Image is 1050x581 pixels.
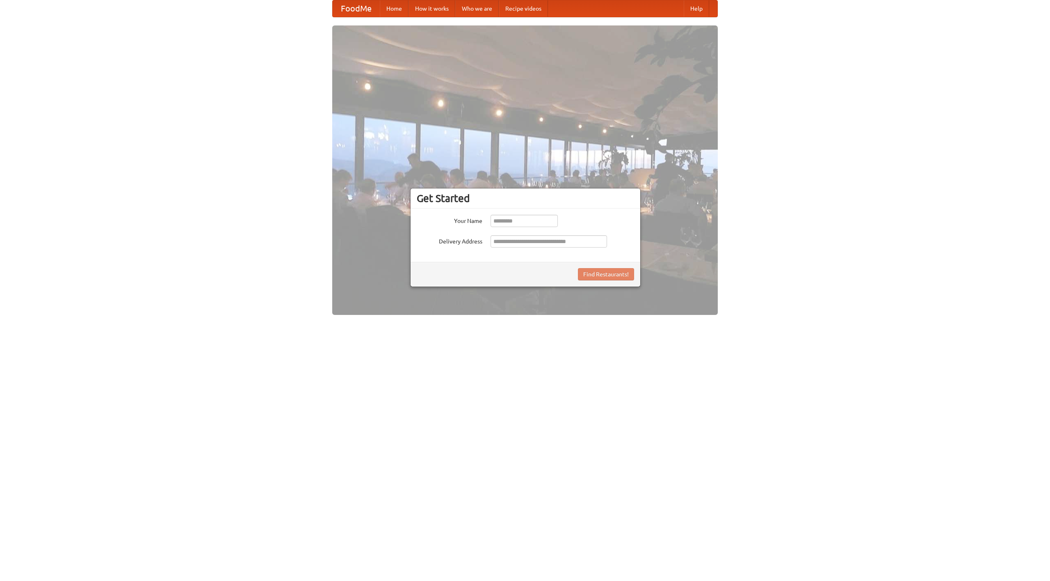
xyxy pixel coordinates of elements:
button: Find Restaurants! [578,268,634,280]
a: Help [684,0,709,17]
label: Your Name [417,215,482,225]
a: FoodMe [333,0,380,17]
a: Recipe videos [499,0,548,17]
h3: Get Started [417,192,634,204]
label: Delivery Address [417,235,482,246]
a: How it works [409,0,455,17]
a: Home [380,0,409,17]
a: Who we are [455,0,499,17]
